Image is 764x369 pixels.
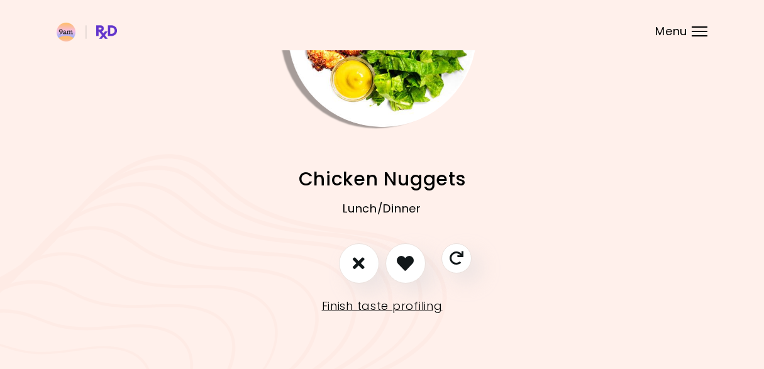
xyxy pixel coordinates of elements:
[57,23,117,41] img: RxDiet
[655,26,687,37] span: Menu
[299,167,466,191] span: Chicken Nuggets
[441,243,472,273] button: Skip
[339,243,379,284] button: I don't like this recipe
[385,243,426,284] button: I like this recipe
[57,193,707,243] div: Lunch/Dinner
[322,296,443,316] a: Finish taste profiling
